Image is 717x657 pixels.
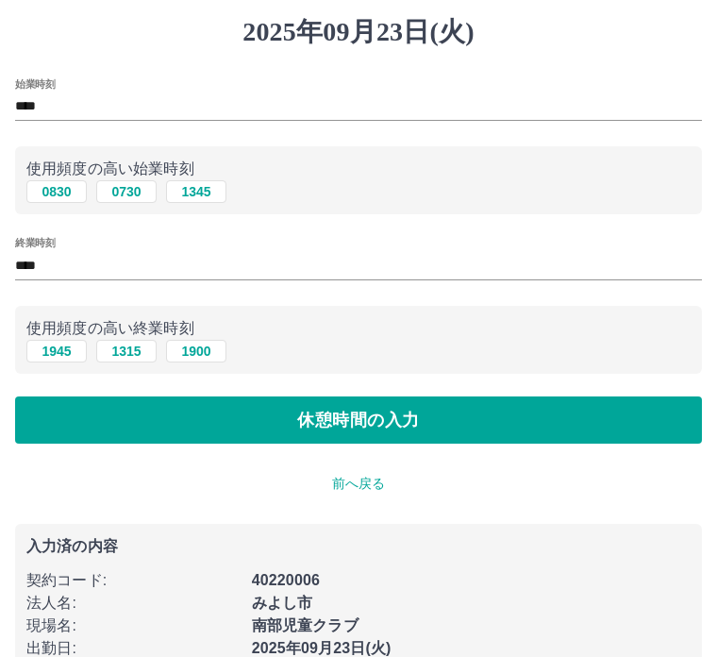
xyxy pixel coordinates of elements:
[26,340,87,362] button: 1945
[252,595,313,611] b: みよし市
[26,569,241,592] p: 契約コード :
[15,76,55,91] label: 始業時刻
[96,340,157,362] button: 1315
[15,474,702,494] p: 前へ戻る
[26,592,241,615] p: 法人名 :
[15,236,55,250] label: 終業時刻
[166,340,226,362] button: 1900
[252,572,320,588] b: 40220006
[26,158,691,180] p: 使用頻度の高い始業時刻
[15,396,702,444] button: 休憩時間の入力
[96,180,157,203] button: 0730
[15,16,702,48] h1: 2025年09月23日(火)
[252,640,392,656] b: 2025年09月23日(火)
[166,180,226,203] button: 1345
[252,617,358,633] b: 南部児童クラブ
[26,317,691,340] p: 使用頻度の高い終業時刻
[26,180,87,203] button: 0830
[26,615,241,637] p: 現場名 :
[26,539,691,554] p: 入力済の内容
